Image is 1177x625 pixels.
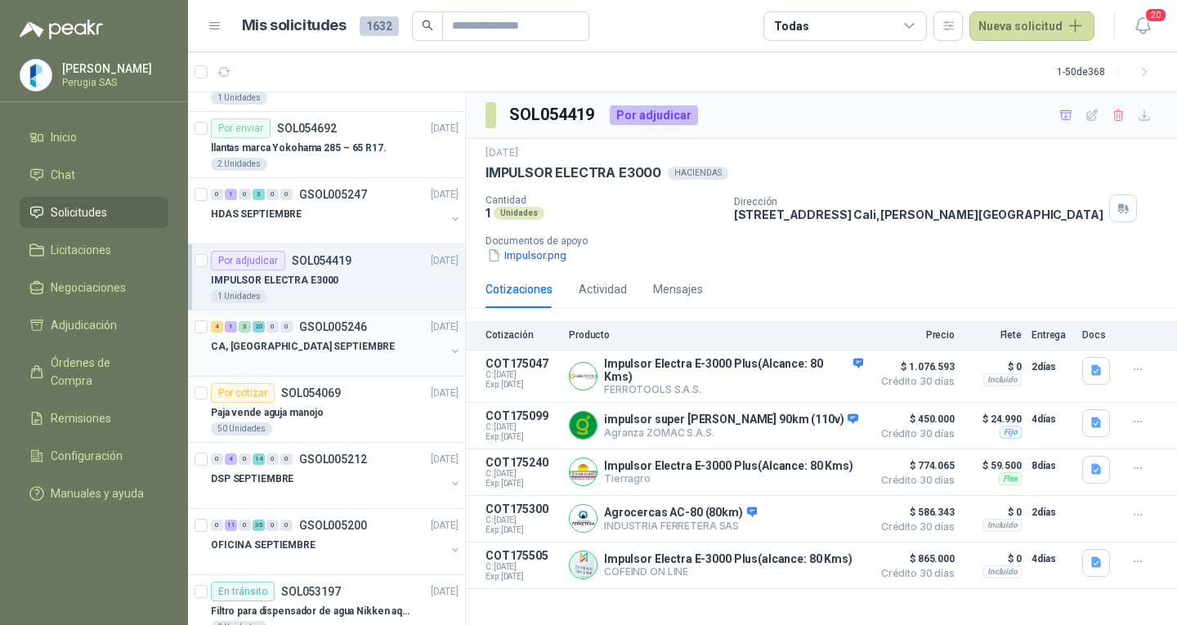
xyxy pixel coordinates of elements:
[873,409,955,429] span: $ 450.000
[509,102,597,127] h3: SOL054419
[266,453,279,465] div: 0
[431,518,459,533] p: [DATE]
[873,377,955,386] span: Crédito 30 días
[873,456,955,475] span: $ 774.065
[20,310,168,341] a: Adjudicación
[431,253,459,269] p: [DATE]
[188,244,465,310] a: Por adjudicarSOL054419[DATE] IMPULSOR ELECTRA E30001 Unidades
[225,453,237,465] div: 4
[431,584,459,600] p: [DATE]
[569,329,863,341] p: Producto
[20,60,51,91] img: Company Logo
[610,105,698,125] div: Por adjudicar
[253,520,265,531] div: 35
[299,453,367,465] p: GSOL005212
[211,321,223,333] div: 4
[486,525,559,535] span: Exp: [DATE]
[486,549,559,562] p: COT175505
[734,208,1103,221] p: [STREET_ADDRESS] Cali , [PERSON_NAME][GEOGRAPHIC_DATA]
[266,520,279,531] div: 0
[299,321,367,333] p: GSOL005246
[964,409,1022,429] p: $ 24.990
[486,247,568,264] button: Impulsor.png
[277,123,337,134] p: SOL054692
[253,321,265,333] div: 20
[62,63,164,74] p: [PERSON_NAME]
[1032,456,1072,475] p: 8 días
[579,280,627,298] div: Actividad
[431,319,459,335] p: [DATE]
[486,145,518,161] p: [DATE]
[873,549,955,569] span: $ 865.000
[51,316,117,334] span: Adjudicación
[239,321,251,333] div: 3
[211,317,462,369] a: 4 1 3 20 0 0 GSOL005246[DATE] CA, [GEOGRAPHIC_DATA] SEPTIEMBRE
[51,166,75,184] span: Chat
[486,479,559,489] span: Exp: [DATE]
[51,241,111,259] span: Licitaciones
[486,329,559,341] p: Cotización
[486,380,559,390] span: Exp: [DATE]
[604,459,853,472] p: Impulsor Electra E-3000 Plus(Alcance: 80 Kms)
[486,502,559,516] p: COT175300
[20,478,168,509] a: Manuales y ayuda
[51,409,111,427] span: Remisiones
[570,458,597,485] img: Company Logo
[51,484,144,502] span: Manuales y ayuda
[1144,7,1167,23] span: 20
[604,506,757,520] p: Agrocercas AC-80 (80km)
[211,92,267,105] div: 1 Unidades
[253,453,265,465] div: 14
[188,112,465,178] a: Por enviarSOL054692[DATE] llantas marca Yokohama 285 – 65 R17.2 Unidades
[983,565,1022,578] div: Incluido
[494,207,544,220] div: Unidades
[1032,329,1072,341] p: Entrega
[299,189,367,200] p: GSOL005247
[431,121,459,136] p: [DATE]
[20,347,168,396] a: Órdenes de Compra
[873,429,955,439] span: Crédito 30 días
[280,189,293,200] div: 0
[604,357,863,383] p: Impulsor Electra E-3000 Plus(Alcance: 80 Kms)
[211,290,267,303] div: 1 Unidades
[211,520,223,531] div: 0
[964,502,1022,522] p: $ 0
[604,426,858,439] p: Agranza ZOMAC S.A.S.
[1082,329,1115,341] p: Docs
[211,604,414,619] p: Filtro para dispensador de agua Nikken aqua pour deluxe
[486,469,559,479] span: C: [DATE]
[242,14,347,38] h1: Mis solicitudes
[604,383,863,395] p: FERROTOOLS S.A.S.
[211,449,462,502] a: 0 4 0 14 0 0 GSOL005212[DATE] DSP SEPTIEMBRE
[211,158,267,171] div: 2 Unidades
[211,207,302,222] p: HDAS SEPTIEMBRE
[211,516,462,568] a: 0 11 0 35 0 0 GSOL005200[DATE] OFICINA SEPTIEMBRE
[653,280,703,298] div: Mensajes
[266,189,279,200] div: 0
[964,456,1022,475] p: $ 59.500
[253,189,265,200] div: 3
[431,187,459,203] p: [DATE]
[211,582,275,601] div: En tránsito
[20,234,168,266] a: Licitaciones
[486,432,559,442] span: Exp: [DATE]
[604,565,853,578] p: COFEIND ON LINE
[486,194,721,206] p: Cantidad
[1000,426,1022,439] div: Fijo
[280,453,293,465] div: 0
[239,189,251,200] div: 0
[266,321,279,333] div: 0
[1032,409,1072,429] p: 4 días
[20,272,168,303] a: Negociaciones
[486,206,490,220] p: 1
[211,471,293,487] p: DSP SEPTIEMBRE
[964,357,1022,377] p: $ 0
[422,20,433,31] span: search
[1128,11,1157,41] button: 20
[211,273,338,288] p: IMPULSOR ELECTRA E3000
[431,452,459,467] p: [DATE]
[211,118,271,138] div: Por enviar
[873,502,955,522] span: $ 586.343
[51,354,153,390] span: Órdenes de Compra
[486,164,661,181] p: IMPULSOR ELECTRA E3000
